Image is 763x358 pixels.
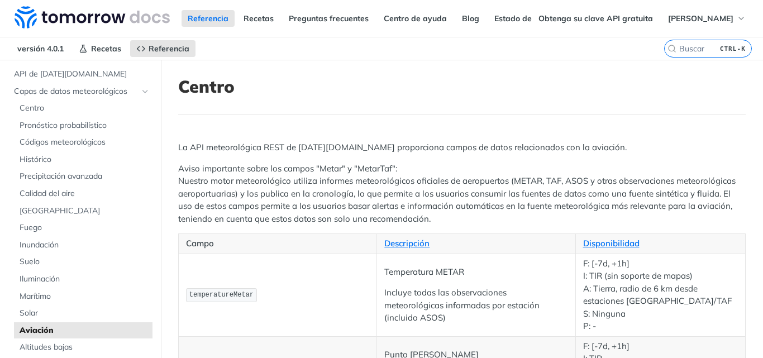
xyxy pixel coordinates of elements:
font: I: TIR (sin soporte de mapas) [583,270,693,281]
font: Solar [20,308,38,318]
font: Campo [186,238,214,249]
font: versión 4.0.1 [17,44,64,54]
font: Altitudes bajas [20,342,73,352]
font: [PERSON_NAME] [668,13,733,23]
a: Recetas [237,10,280,27]
font: Aviso importante sobre los campos "Metar" y "MetarTaf": [178,163,397,174]
a: Centro de ayuda [378,10,453,27]
kbd: CTRL-K [717,43,748,54]
font: Histórico [20,154,51,164]
a: Calidad del aire [14,185,152,202]
a: Referencia [182,10,235,27]
font: F: [-7d, +1h] [583,258,630,269]
a: Descripción [384,238,430,249]
font: Precipitación avanzada [20,171,102,181]
button: Ocultar subpáginas para capas de datos meteorológicos [141,87,150,96]
a: API de [DATE][DOMAIN_NAME] [8,66,152,83]
font: Obtenga su clave API gratuita [538,13,653,23]
span: temperatureMetar [189,291,254,299]
font: Fuego [20,222,42,232]
font: Temperatura METAR [384,266,464,277]
font: Marítimo [20,291,51,301]
font: Centro de ayuda [384,13,447,23]
img: Documentación de la API meteorológica de Tomorrow.io [15,6,170,28]
font: Códigos meteorológicos [20,137,106,147]
a: Precipitación avanzada [14,168,152,185]
font: Centro [178,75,235,97]
font: P: - [583,321,596,331]
font: Suelo [20,256,40,266]
font: Blog [462,13,479,23]
a: Disponibilidad [583,238,640,249]
a: Blog [456,10,485,27]
a: Códigos meteorológicos [14,134,152,151]
font: S: Ninguna [583,308,626,319]
a: Suelo [14,254,152,270]
a: [GEOGRAPHIC_DATA] [14,203,152,219]
a: Solar [14,305,152,322]
font: Recetas [91,44,121,54]
a: Referencia [130,40,195,57]
font: F: [-7d, +1h] [583,341,630,351]
font: Centro [20,103,44,113]
font: [GEOGRAPHIC_DATA] [20,206,100,216]
font: Iluminación [20,274,60,284]
a: Altitudes bajas [14,339,152,356]
a: Fuego [14,219,152,236]
font: API de [DATE][DOMAIN_NAME] [14,69,127,79]
a: Estado de la API [488,10,563,27]
font: Capas de datos meteorológicos [14,86,127,96]
font: Estado de la API [494,13,557,23]
a: Obtenga su clave API gratuita [532,10,659,27]
font: Aviación [20,325,54,335]
font: Recetas [244,13,274,23]
font: La API meteorológica REST de [DATE][DOMAIN_NAME] proporciona campos de datos relacionados con la ... [235,142,684,152]
a: Recetas [73,40,127,57]
a: Preguntas frecuentes [283,10,375,27]
a: Marítimo [14,288,152,305]
a: Capas de datos meteorológicosOcultar subpáginas para capas de datos meteorológicos [8,83,152,100]
a: Pronóstico probabilístico [14,117,152,134]
font: Inundación [20,240,59,250]
button: [PERSON_NAME] [662,10,752,27]
font: Referencia [188,13,228,23]
font: Pronóstico probabilístico [20,120,107,130]
font: Incluye todas las observaciones meteorológicas informadas por estación (incluido ASOS) [384,287,540,323]
font: Referencia [149,44,189,54]
a: Inundación [14,237,152,254]
font: Nuestro motor meteorológico utiliza informes meteorológicos oficiales de aeropuertos (METAR, TAF,... [178,175,736,224]
a: Iluminación [14,271,152,288]
font: A: Tierra, radio de 6 km desde estaciones [GEOGRAPHIC_DATA]/TAF [583,283,732,307]
font: Calidad del aire [20,188,75,198]
svg: Buscar [667,44,676,53]
a: Aviación [14,322,152,339]
a: Histórico [14,151,152,168]
a: Centro [14,100,152,117]
font: Preguntas frecuentes [289,13,369,23]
